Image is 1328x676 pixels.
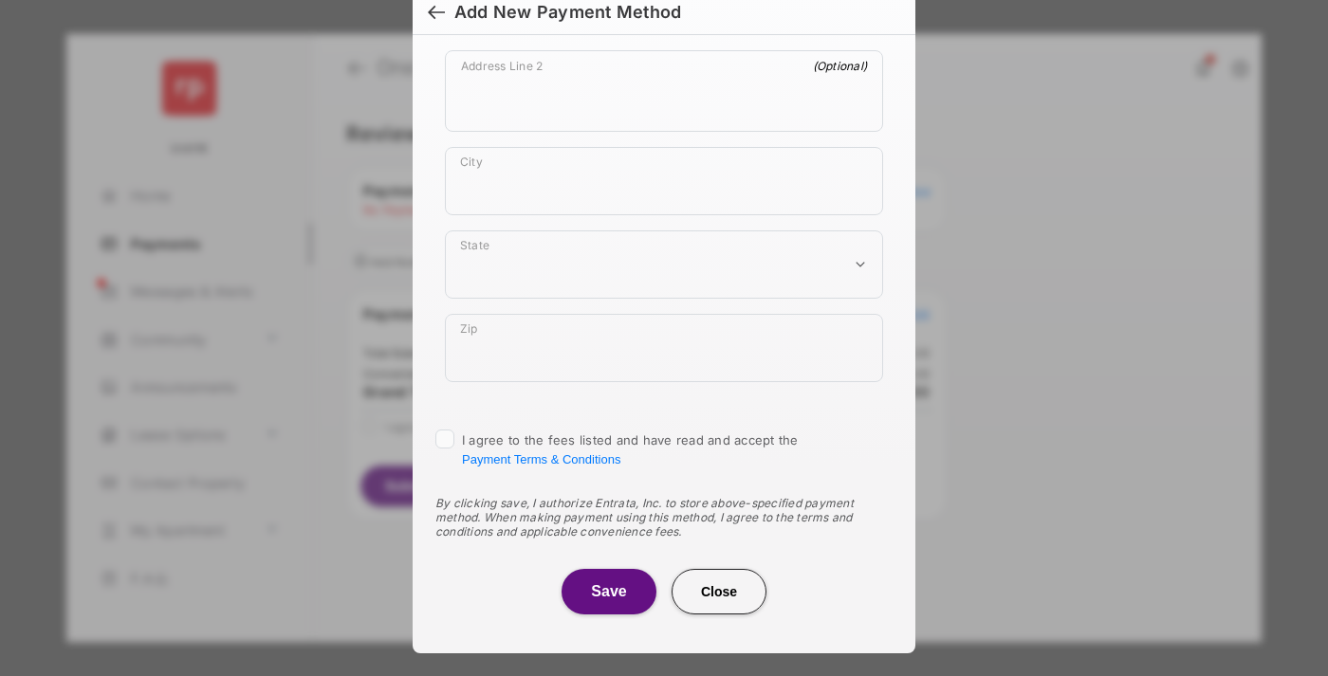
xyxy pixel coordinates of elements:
button: Close [672,569,766,614]
div: payment_method_screening[postal_addresses][postalCode] [445,314,883,382]
div: payment_method_screening[postal_addresses][addressLine2] [445,50,883,132]
div: By clicking save, I authorize Entrata, Inc. to store above-specified payment method. When making ... [435,496,893,539]
div: payment_method_screening[postal_addresses][locality] [445,147,883,215]
button: I agree to the fees listed and have read and accept the [462,452,620,466]
button: Save [562,569,656,614]
div: Add New Payment Method [454,2,681,23]
span: I agree to the fees listed and have read and accept the [462,432,799,466]
div: payment_method_screening[postal_addresses][administrativeArea] [445,230,883,299]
